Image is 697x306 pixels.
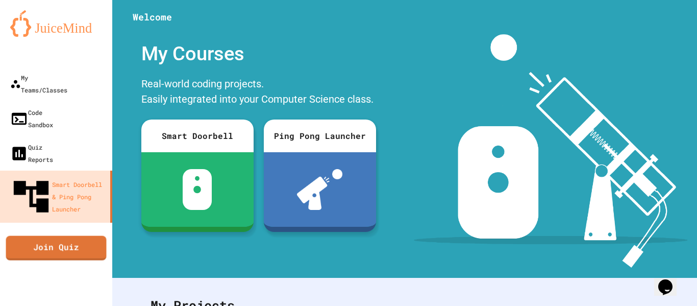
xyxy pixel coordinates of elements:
div: Smart Doorbell [141,120,254,152]
img: sdb-white.svg [183,169,212,210]
div: Ping Pong Launcher [264,120,376,152]
iframe: chat widget [654,265,687,296]
img: logo-orange.svg [10,10,102,37]
div: My Teams/Classes [10,72,67,96]
div: Quiz Reports [10,141,53,166]
div: Code Sandbox [10,106,53,131]
div: Smart Doorbell & Ping Pong Launcher [10,176,106,218]
img: ppl-with-ball.png [297,169,342,210]
img: banner-image-my-projects.png [414,34,687,268]
div: Real-world coding projects. Easily integrated into your Computer Science class. [136,74,381,112]
a: Join Quiz [6,236,107,260]
div: My Courses [136,34,381,74]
